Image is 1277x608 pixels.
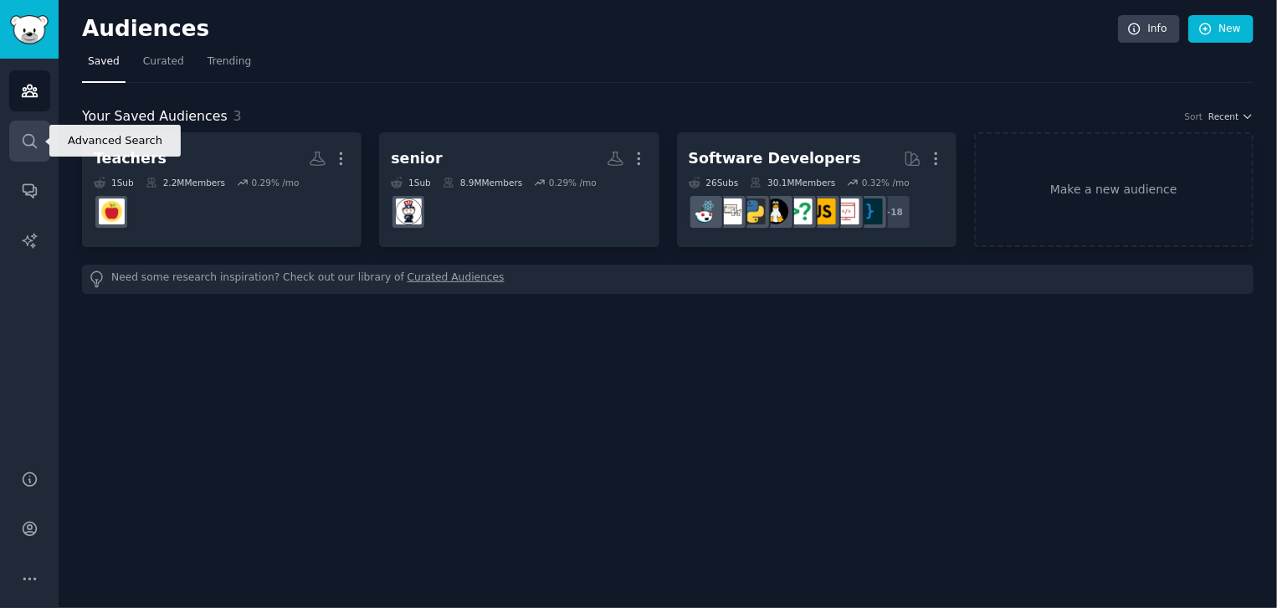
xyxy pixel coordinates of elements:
[787,198,813,224] img: cscareerquestions
[143,54,184,70] span: Curated
[763,198,789,224] img: linux
[750,177,835,188] div: 30.1M Members
[876,194,911,229] div: + 18
[10,15,49,44] img: GummySearch logo
[252,177,300,188] div: 0.29 % /mo
[233,108,242,124] span: 3
[857,198,883,224] img: programming
[549,177,597,188] div: 0.29 % /mo
[689,148,861,169] div: Software Developers
[82,132,362,247] a: Teachers1Sub2.2MMembers0.29% /moTeachers
[396,198,422,224] img: politics
[379,132,659,247] a: senior1Sub8.9MMembers0.29% /mopolitics
[810,198,836,224] img: javascript
[862,177,910,188] div: 0.32 % /mo
[1208,111,1239,122] span: Recent
[1188,15,1254,44] a: New
[833,198,859,224] img: webdev
[443,177,522,188] div: 8.9M Members
[1118,15,1180,44] a: Info
[146,177,225,188] div: 2.2M Members
[716,198,742,224] img: learnpython
[99,198,125,224] img: Teachers
[82,106,228,127] span: Your Saved Audiences
[94,148,167,169] div: Teachers
[82,16,1118,43] h2: Audiences
[408,271,505,288] a: Curated Audiences
[693,198,719,224] img: reactjs
[391,148,442,169] div: senior
[689,177,739,188] div: 26 Sub s
[677,132,956,247] a: Software Developers26Subs30.1MMembers0.32% /mo+18programmingwebdevjavascriptcscareerquestionslinu...
[202,49,257,83] a: Trending
[391,177,431,188] div: 1 Sub
[1208,111,1254,122] button: Recent
[82,265,1254,294] div: Need some research inspiration? Check out our library of
[1185,111,1203,122] div: Sort
[208,54,251,70] span: Trending
[740,198,766,224] img: Python
[137,49,190,83] a: Curated
[82,49,126,83] a: Saved
[974,132,1254,247] a: Make a new audience
[88,54,120,70] span: Saved
[94,177,134,188] div: 1 Sub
